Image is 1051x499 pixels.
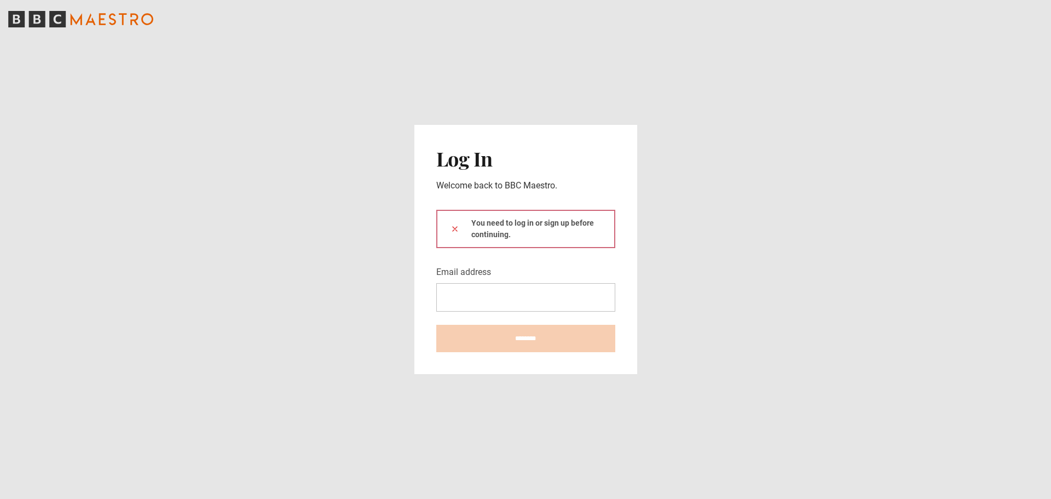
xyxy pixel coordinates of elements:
svg: BBC Maestro [8,11,153,27]
p: Welcome back to BBC Maestro. [436,179,615,192]
h2: Log In [436,147,615,170]
div: You need to log in or sign up before continuing. [436,210,615,248]
label: Email address [436,266,491,279]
